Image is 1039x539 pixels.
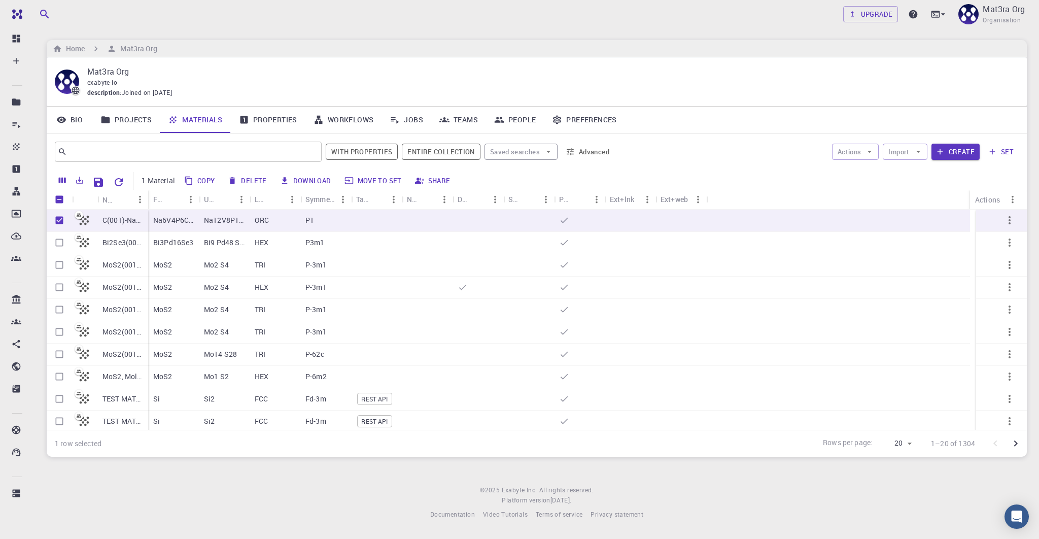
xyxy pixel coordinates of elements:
p: MoS2(001)-MoS2(001), Interface 60.0 degrees [102,282,143,292]
a: Bio [47,107,92,133]
p: Si2 [204,416,215,426]
button: Save Explorer Settings [88,172,109,192]
button: Menu [284,191,300,208]
button: Sort [420,191,436,208]
button: Download [277,173,335,189]
div: Ext+lnk [605,189,655,209]
nav: breadcrumb [51,43,159,54]
button: set [984,144,1019,160]
p: P1 [305,215,314,225]
p: Mo2 S4 [204,305,229,315]
button: Export [71,172,88,188]
p: Bi2Se3(001)-Pd(111), Interface, Strain 11.178pct [102,238,143,248]
button: Menu [487,191,503,208]
button: Sort [369,191,386,208]
a: Exabyte Inc. [502,485,537,495]
p: HEX [255,282,268,292]
p: MoS2(001)-MoS2(001), Interface 60.0 degrees [102,305,143,315]
div: Name [102,190,116,210]
div: Symmetry [300,189,351,209]
button: With properties [326,144,398,160]
a: Properties [231,107,305,133]
a: Preferences [544,107,625,133]
div: Ext+web [655,189,706,209]
p: MoS2(001)-MoS2(001), Interface [102,349,143,359]
div: Lattice [250,189,300,209]
span: REST API [358,417,391,426]
button: Sort [522,191,538,208]
button: Saved searches [484,144,558,160]
span: © 2025 [480,485,501,495]
p: Mo1 S2 [204,372,229,382]
span: All rights reserved. [539,485,594,495]
button: Menu [386,191,402,208]
p: Na6V4P6C63O24 [153,215,194,225]
span: [DATE] . [550,496,572,504]
p: MoS2 [153,282,172,292]
a: Projects [92,107,160,133]
div: 1 row selected [55,439,101,449]
button: Sort [116,191,132,208]
span: Documentation [430,510,475,518]
p: P-62c [305,349,324,359]
span: Exabyte Inc. [502,486,537,494]
div: Public [559,189,572,209]
p: TRI [255,305,265,315]
p: C(001)-Na3V2(PO4)3(111), Interface [102,215,143,225]
p: Mo2 S4 [204,282,229,292]
button: Import [883,144,927,160]
div: Actions [970,190,1021,210]
p: P-3m1 [305,260,327,270]
button: Sort [572,191,588,208]
a: Video Tutorials [483,510,528,520]
div: Tags [351,189,402,209]
button: Menu [335,191,351,208]
p: 1 Material [142,176,175,186]
p: MoS2, Molybdenum Disulfide, HEX (P-6m2) 2D (Monolayer), 2dm-3150 [102,372,143,382]
button: Menu [183,191,199,208]
div: Non-periodic [402,189,453,209]
div: Shared [503,189,554,209]
a: Jobs [382,107,431,133]
button: Sort [217,191,233,208]
p: HEX [255,238,268,248]
div: Default [458,189,471,209]
a: Privacy statement [591,510,643,520]
div: Name [97,190,148,210]
p: MoS2 [153,327,172,337]
button: Menu [588,191,605,208]
span: Terms of service [536,510,582,518]
div: Public [554,189,605,209]
button: Menu [690,191,706,208]
div: Formula [148,189,199,209]
button: Columns [54,172,71,188]
a: Workflows [305,107,382,133]
p: P-3m1 [305,282,327,292]
span: Platform version [502,495,550,506]
div: Non-periodic [407,189,420,209]
div: Tags [356,189,369,209]
p: P-3m1 [305,305,327,315]
button: Copy [181,173,219,189]
p: FCC [255,416,268,426]
p: MoS2 [153,260,172,270]
p: P3m1 [305,238,325,248]
a: Teams [431,107,486,133]
div: Ext+lnk [610,189,634,209]
p: MoS2(001)-MoS2(001), Interface 60.0 degrees [102,327,143,337]
p: Mo2 S4 [204,260,229,270]
div: Actions [975,190,1000,210]
p: Mat3ra Org [87,65,1011,78]
p: Mat3ra Org [983,3,1025,15]
h6: Home [62,43,85,54]
button: Sort [166,191,183,208]
p: Bi3Pd16Se3 [153,238,194,248]
button: Menu [132,191,148,208]
p: MoS2 [153,372,172,382]
div: Symmetry [305,189,335,209]
button: Entire collection [402,144,480,160]
p: Bi9 Pd48 Se9 [204,238,245,248]
img: Mat3ra Org [958,4,979,24]
button: Advanced [562,144,614,160]
button: Menu [639,191,655,208]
